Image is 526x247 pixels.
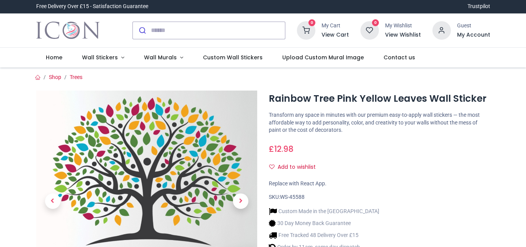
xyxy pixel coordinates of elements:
[269,219,379,227] li: 30 Day Money Back Guarantee
[133,22,151,39] button: Submit
[274,143,293,155] span: 12.98
[269,161,322,174] button: Add to wishlistAdd to wishlist
[49,74,61,80] a: Shop
[70,74,82,80] a: Trees
[36,20,100,41] a: Logo of Icon Wall Stickers
[144,54,177,61] span: Wall Murals
[308,19,316,27] sup: 0
[457,31,490,39] a: My Account
[134,48,193,68] a: Wall Murals
[45,193,60,209] span: Previous
[269,111,490,134] p: Transform any space in minutes with our premium easy-to-apply wall stickers — the most affordable...
[233,193,248,209] span: Next
[72,48,134,68] a: Wall Stickers
[457,22,490,30] div: Guest
[36,20,100,41] img: Icon Wall Stickers
[269,92,490,105] h1: Rainbow Tree Pink Yellow Leaves Wall Sticker
[385,31,421,39] a: View Wishlist
[203,54,263,61] span: Custom Wall Stickers
[372,19,379,27] sup: 0
[36,3,148,10] div: Free Delivery Over £15 - Satisfaction Guarantee
[269,207,379,215] li: Custom Made in the [GEOGRAPHIC_DATA]
[280,194,305,200] span: WS-45588
[384,54,415,61] span: Contact us
[82,54,118,61] span: Wall Stickers
[46,54,62,61] span: Home
[269,143,293,155] span: £
[322,22,349,30] div: My Cart
[467,3,490,10] a: Trustpilot
[322,31,349,39] a: View Cart
[269,180,490,188] div: Replace with React App.
[297,27,315,33] a: 0
[269,231,379,239] li: Free Tracked 48 Delivery Over £15
[269,164,275,170] i: Add to wishlist
[385,22,421,30] div: My Wishlist
[282,54,364,61] span: Upload Custom Mural Image
[360,27,379,33] a: 0
[269,193,490,201] div: SKU:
